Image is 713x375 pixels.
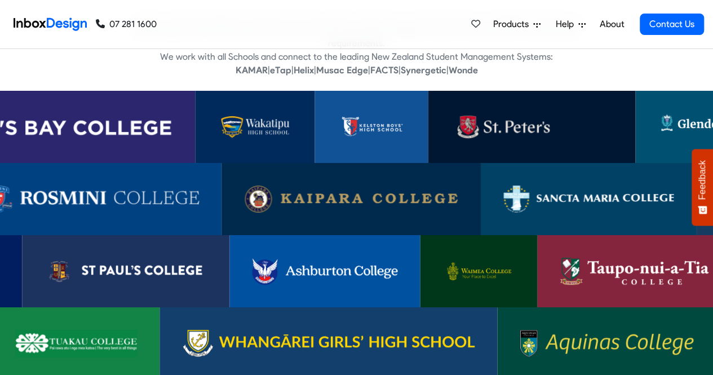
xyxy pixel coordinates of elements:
img: Taupo-nui-a-Tia College [560,258,708,285]
span: Feedback [697,160,707,200]
a: 07 281 1600 [96,17,157,31]
img: Ashburton College [252,258,397,285]
a: Products [489,13,545,36]
span: Products [493,17,533,31]
strong: KAMAR [235,65,267,76]
strong: Musac Edge [316,65,367,76]
img: St Paul’s College (Ponsonby) [45,258,207,285]
img: Aquinas College [520,330,693,357]
strong: Synergetic [400,65,446,76]
img: Wakatipu High School [218,113,292,140]
span: Help [556,17,578,31]
p: | | | | | | [127,64,586,77]
button: Feedback - Show survey [692,149,713,226]
img: Kelston Boys’ High School [337,113,406,140]
a: Contact Us [640,14,704,35]
img: Whangarei Girls’ High School [183,330,475,357]
strong: Helix [293,65,313,76]
img: Sancta Maria College [503,186,674,213]
a: About [596,13,627,36]
a: Help [551,13,590,36]
img: Tuakau College [16,330,138,357]
img: Kaipara College [244,186,458,213]
img: Waimea College [442,258,515,285]
strong: eTap [269,65,291,76]
img: St Peter’s School (Cambridge) [451,113,613,140]
strong: Wonde [448,65,477,76]
p: We work with all Schools and connect to the leading New Zealand Student Management Systems: [127,50,586,64]
strong: FACTS [370,65,398,76]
